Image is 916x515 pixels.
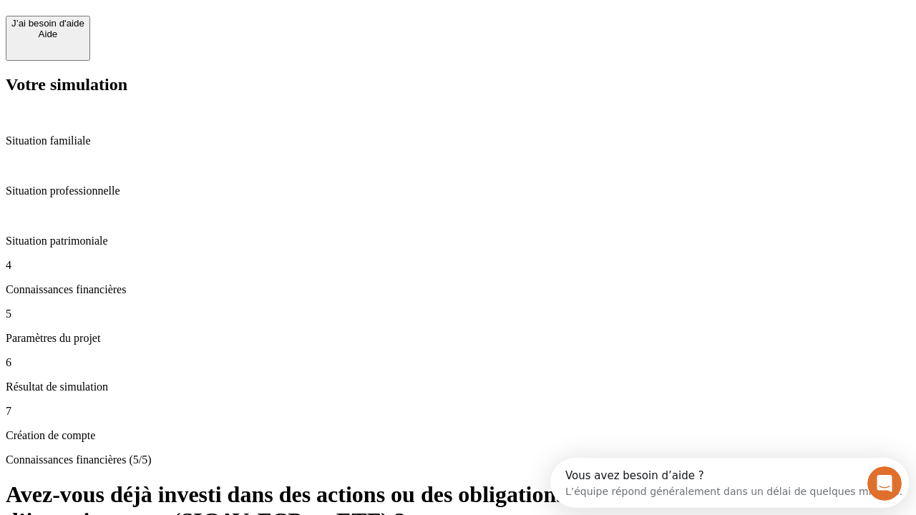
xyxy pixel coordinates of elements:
iframe: Intercom live chat discovery launcher [550,458,909,508]
div: L’équipe répond généralement dans un délai de quelques minutes. [15,24,352,39]
div: Ouvrir le Messenger Intercom [6,6,394,45]
p: 7 [6,405,910,418]
h2: Votre simulation [6,75,910,94]
p: Situation professionnelle [6,185,910,197]
p: Situation familiale [6,134,910,147]
p: 5 [6,308,910,320]
p: Situation patrimoniale [6,235,910,247]
p: Connaissances financières [6,283,910,296]
p: Paramètres du projet [6,332,910,345]
p: Résultat de simulation [6,381,910,393]
p: Création de compte [6,429,910,442]
p: Connaissances financières (5/5) [6,453,910,466]
div: J’ai besoin d'aide [11,18,84,29]
div: Aide [11,29,84,39]
button: J’ai besoin d'aideAide [6,16,90,61]
iframe: Intercom live chat [867,466,902,501]
p: 4 [6,259,910,272]
div: Vous avez besoin d’aide ? [15,12,352,24]
p: 6 [6,356,910,369]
